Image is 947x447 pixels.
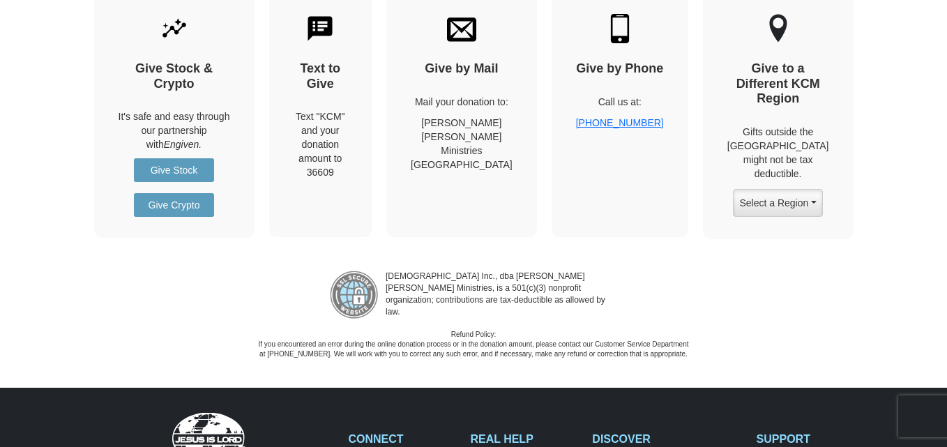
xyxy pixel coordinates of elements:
[470,432,577,446] h2: REAL HELP
[294,109,348,179] div: Text "KCM" and your donation amount to 36609
[160,14,189,43] img: give-by-stock.svg
[257,330,690,360] p: Refund Policy: If you encountered an error during the online donation process or in the donation ...
[411,116,513,172] p: [PERSON_NAME] [PERSON_NAME] Ministries [GEOGRAPHIC_DATA]
[134,158,214,182] a: Give Stock
[768,14,788,43] img: other-region
[119,109,230,151] p: It's safe and easy through our partnership with
[330,271,379,319] img: refund-policy
[305,14,335,43] img: text-to-give.svg
[379,271,617,319] p: [DEMOGRAPHIC_DATA] Inc., dba [PERSON_NAME] [PERSON_NAME] Ministries, is a 501(c)(3) nonprofit org...
[733,189,822,217] button: Select a Region
[576,95,664,109] p: Call us at:
[727,125,829,181] p: Gifts outside the [GEOGRAPHIC_DATA] might not be tax deductible.
[411,95,513,109] p: Mail your donation to:
[576,61,664,77] h4: Give by Phone
[447,14,476,43] img: envelope.svg
[592,432,741,446] h2: DISCOVER
[576,117,664,128] a: [PHONE_NUMBER]
[164,139,202,150] i: Engiven.
[727,61,829,107] h4: Give to a Different KCM Region
[294,61,348,91] h4: Text to Give
[119,61,230,91] h4: Give Stock & Crypto
[349,432,456,446] h2: CONNECT
[605,14,635,43] img: mobile.svg
[411,61,513,77] h4: Give by Mail
[134,193,214,217] a: Give Crypto
[757,432,864,446] h2: SUPPORT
